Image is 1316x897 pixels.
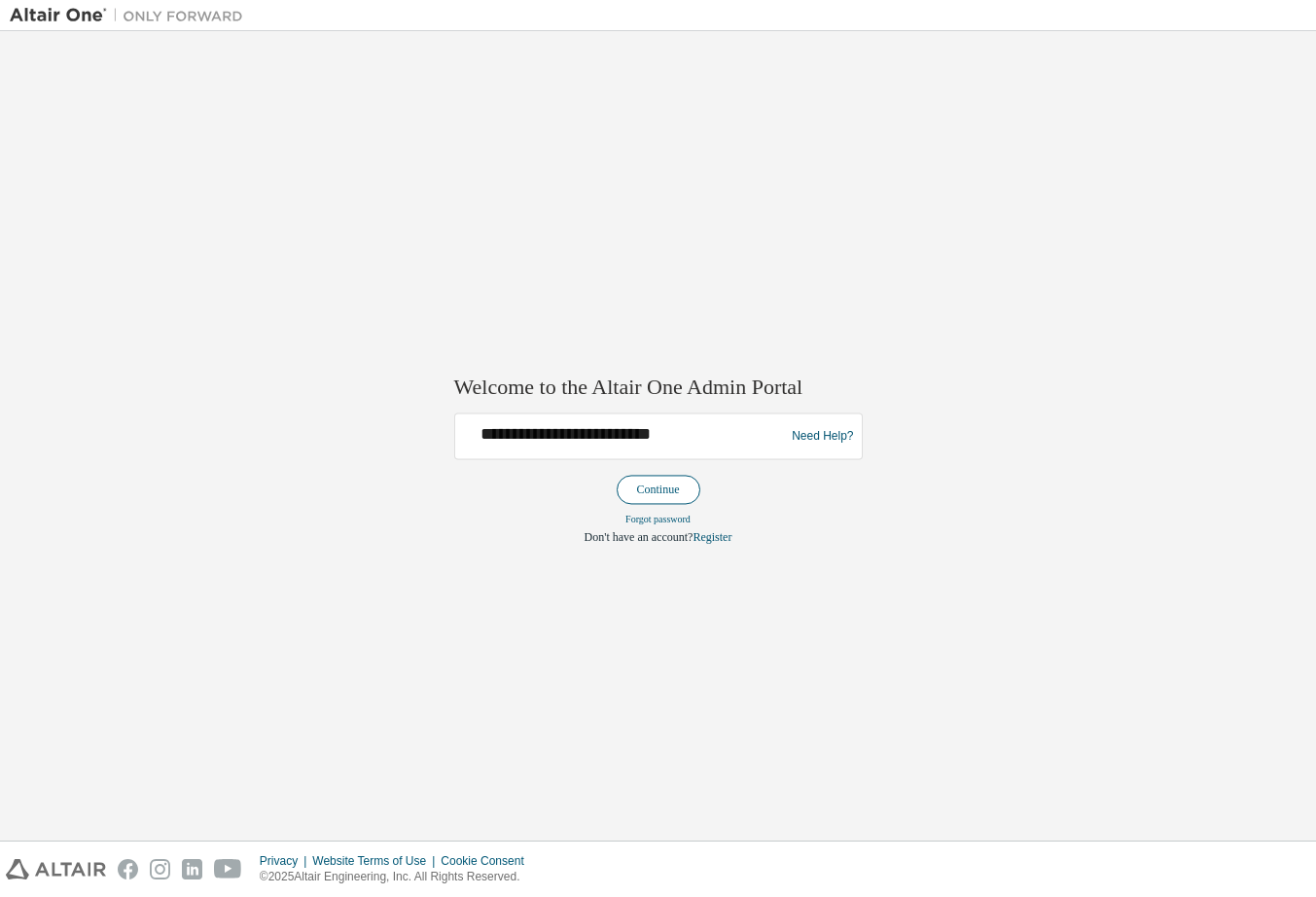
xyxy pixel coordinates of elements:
h2: Welcome to the Altair One Admin Portal [454,374,863,401]
a: Need Help? [792,436,853,437]
img: facebook.svg [118,859,138,879]
p: © 2025 Altair Engineering, Inc. All Rights Reserved. [260,869,536,885]
div: Privacy [260,853,312,869]
img: youtube.svg [214,859,242,879]
img: linkedin.svg [182,859,202,879]
img: instagram.svg [150,859,170,879]
div: Cookie Consent [441,853,535,869]
span: Don't have an account? [585,531,694,545]
img: Altair One [10,6,253,25]
button: Continue [617,476,700,505]
div: Website Terms of Use [312,853,441,869]
a: Forgot password [625,515,691,525]
a: Register [693,531,731,545]
img: altair_logo.svg [6,859,106,879]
